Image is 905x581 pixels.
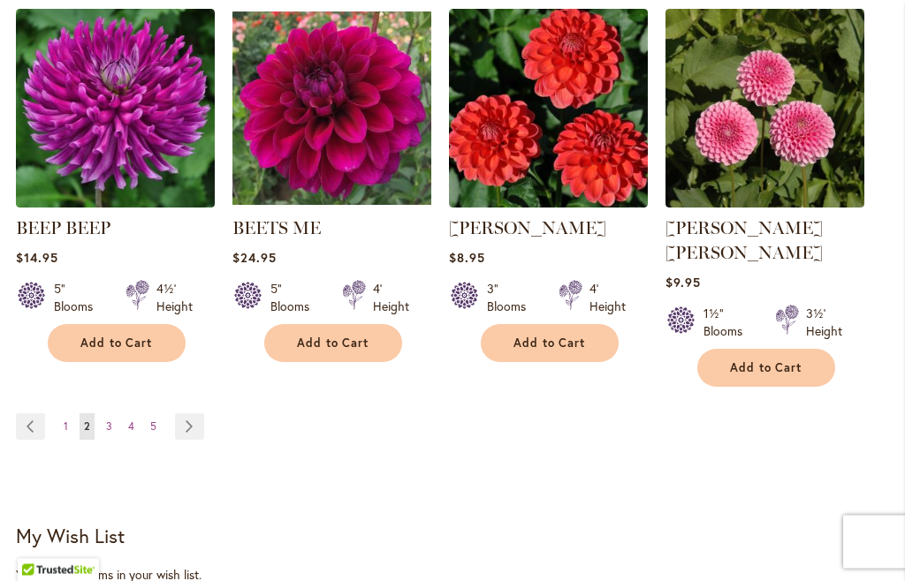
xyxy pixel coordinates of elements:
span: 5 [150,420,156,434]
img: BEEP BEEP [16,10,215,208]
a: BENJAMIN MATTHEW [449,195,648,212]
a: 1 [59,414,72,441]
strong: My Wish List [16,524,125,549]
div: 4½' Height [156,281,193,316]
a: 3 [102,414,117,441]
img: BEETS ME [232,10,431,208]
span: Add to Cart [297,336,369,351]
iframe: Launch Accessibility Center [13,518,63,568]
span: $8.95 [449,250,485,267]
a: BEETS ME [232,218,321,239]
div: 5" Blooms [270,281,321,316]
div: 3½' Height [806,306,842,341]
button: Add to Cart [481,325,619,363]
a: BEETS ME [232,195,431,212]
a: 4 [124,414,139,441]
button: Add to Cart [697,350,835,388]
a: BETTY ANNE [665,195,864,212]
span: 4 [128,420,134,434]
a: BEEP BEEP [16,195,215,212]
a: BEEP BEEP [16,218,110,239]
span: 3 [106,420,112,434]
img: BENJAMIN MATTHEW [449,10,648,208]
img: BETTY ANNE [665,10,864,208]
div: 4' Height [589,281,626,316]
a: [PERSON_NAME] [449,218,606,239]
span: $24.95 [232,250,277,267]
span: Add to Cart [513,336,586,351]
button: Add to Cart [48,325,186,363]
div: 1½" Blooms [703,306,754,341]
button: Add to Cart [264,325,402,363]
span: 2 [84,420,90,434]
span: 1 [64,420,68,434]
span: Add to Cart [80,336,153,351]
div: 5" Blooms [54,281,104,316]
a: [PERSON_NAME] [PERSON_NAME] [665,218,823,264]
a: 5 [146,414,161,441]
div: 4' Height [373,281,409,316]
div: 3" Blooms [487,281,537,316]
span: $9.95 [665,275,701,291]
span: Add to Cart [730,361,802,376]
span: $14.95 [16,250,58,267]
